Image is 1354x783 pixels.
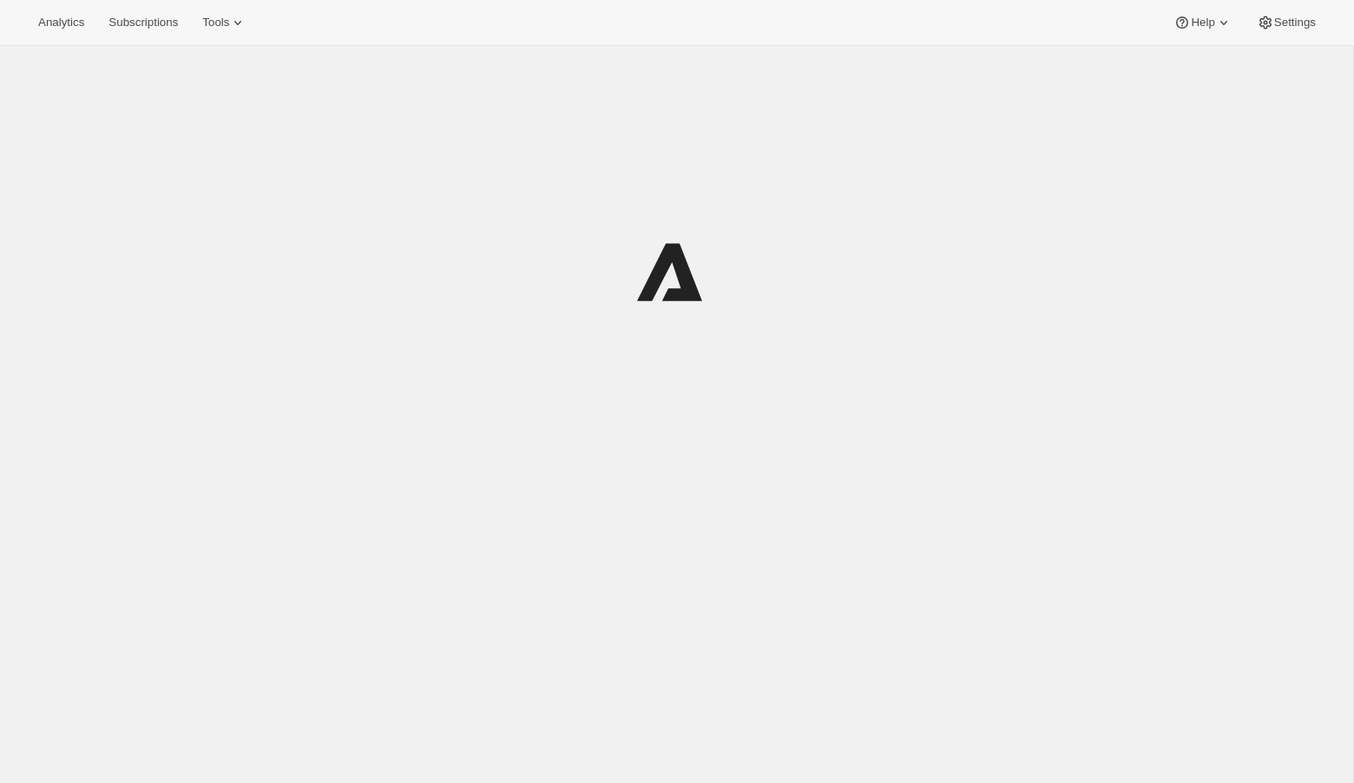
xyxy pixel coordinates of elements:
span: Help [1191,16,1214,30]
span: Analytics [38,16,84,30]
button: Tools [192,10,257,35]
button: Settings [1246,10,1326,35]
button: Subscriptions [98,10,188,35]
span: Subscriptions [108,16,178,30]
button: Help [1163,10,1242,35]
span: Settings [1274,16,1316,30]
span: Tools [202,16,229,30]
button: Analytics [28,10,95,35]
